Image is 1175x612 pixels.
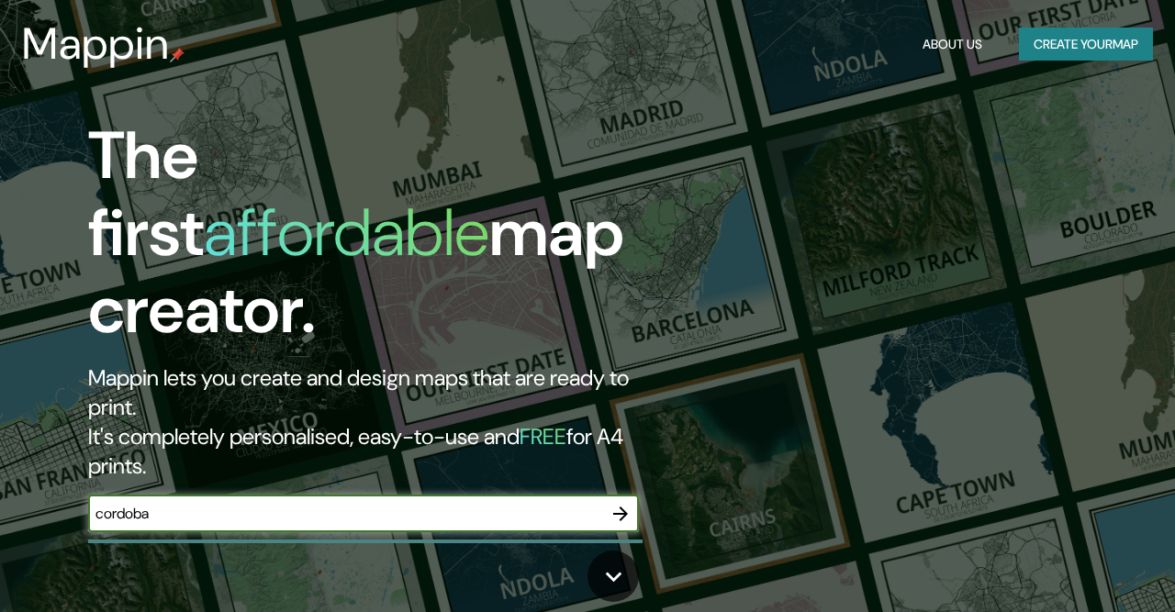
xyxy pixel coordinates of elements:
[520,422,566,451] h5: FREE
[22,18,170,70] h3: Mappin
[915,28,990,61] button: About Us
[1019,28,1153,61] button: Create yourmap
[170,48,185,62] img: mappin-pin
[88,363,676,481] h2: Mappin lets you create and design maps that are ready to print. It's completely personalised, eas...
[88,503,602,524] input: Choose your favourite place
[1012,540,1155,592] iframe: Help widget launcher
[204,190,489,275] h1: affordable
[88,117,676,363] h1: The first map creator.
